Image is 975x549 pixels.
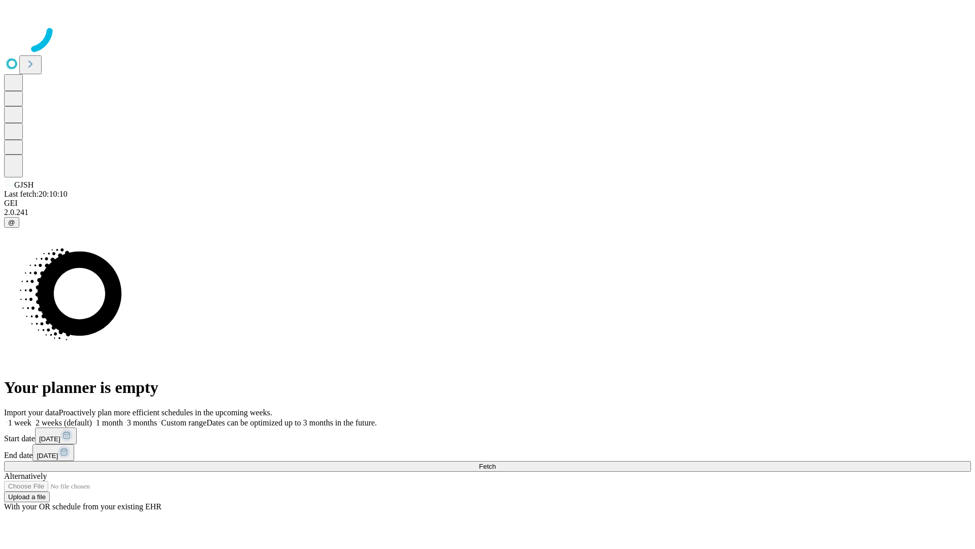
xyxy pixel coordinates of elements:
[127,418,157,427] span: 3 months
[4,378,971,397] h1: Your planner is empty
[4,408,59,417] span: Import your data
[4,217,19,228] button: @
[4,199,971,208] div: GEI
[207,418,377,427] span: Dates can be optimized up to 3 months in the future.
[4,492,50,502] button: Upload a file
[39,435,60,443] span: [DATE]
[4,428,971,444] div: Start date
[4,208,971,217] div: 2.0.241
[35,428,77,444] button: [DATE]
[8,219,15,226] span: @
[59,408,272,417] span: Proactively plan more efficient schedules in the upcoming weeks.
[4,444,971,461] div: End date
[161,418,206,427] span: Custom range
[32,444,74,461] button: [DATE]
[36,418,92,427] span: 2 weeks (default)
[479,463,496,470] span: Fetch
[37,452,58,460] span: [DATE]
[96,418,123,427] span: 1 month
[8,418,31,427] span: 1 week
[4,472,47,480] span: Alternatively
[14,180,34,189] span: GJSH
[4,502,161,511] span: With your OR schedule from your existing EHR
[4,190,68,198] span: Last fetch: 20:10:10
[4,461,971,472] button: Fetch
